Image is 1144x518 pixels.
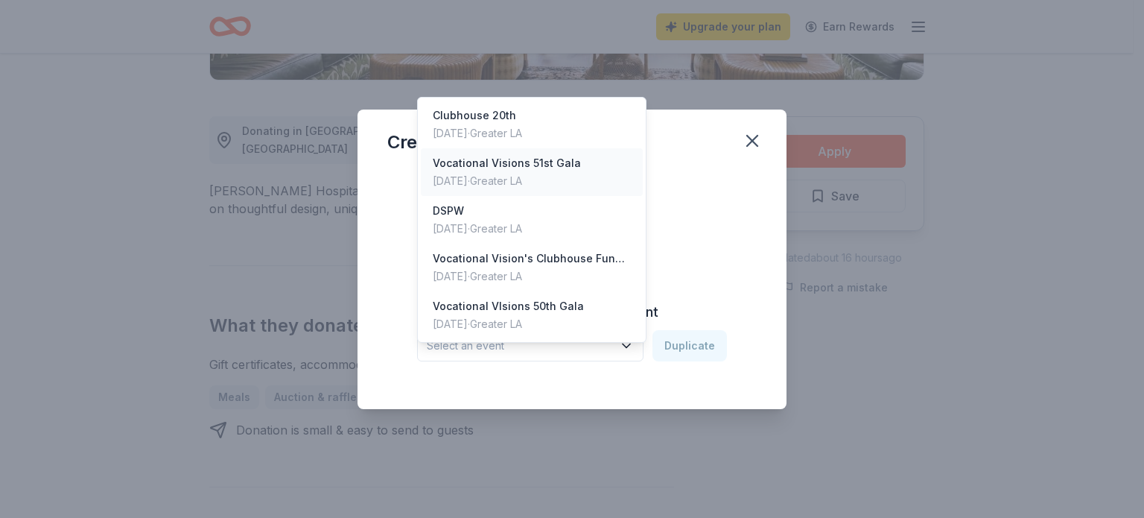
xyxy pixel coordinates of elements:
[417,330,643,361] button: Select an event
[433,297,584,315] div: Vocational VIsions 50th Gala
[433,202,522,220] div: DSPW
[433,154,581,172] div: Vocational Visions 51st Gala
[417,97,646,343] div: Select an event
[433,315,584,333] div: [DATE] · Greater LA
[433,124,522,142] div: [DATE] · Greater LA
[433,107,522,124] div: Clubhouse 20th
[433,220,522,238] div: [DATE] · Greater LA
[433,250,631,268] div: Vocational Vision's Clubhouse Fundraiser
[427,337,613,355] span: Select an event
[433,172,581,190] div: [DATE] · Greater LA
[433,268,631,285] div: [DATE] · Greater LA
